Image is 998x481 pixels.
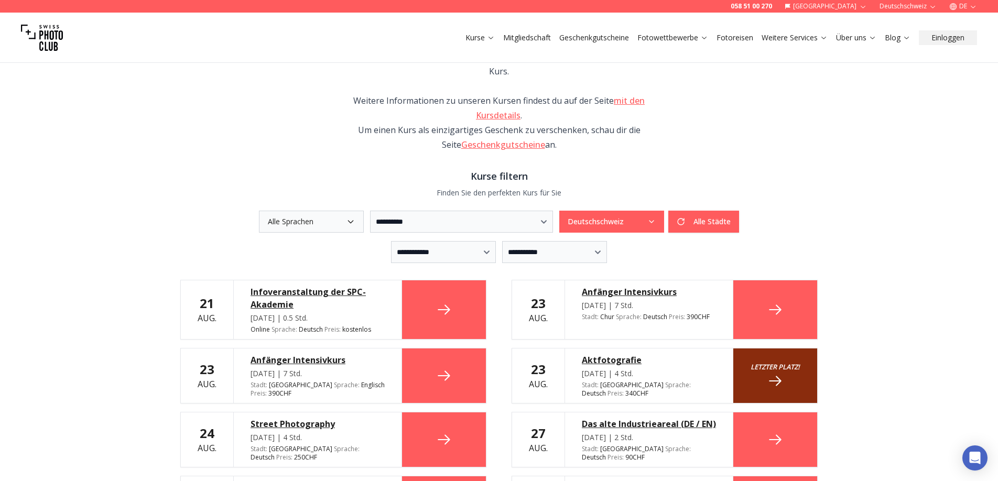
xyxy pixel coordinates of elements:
button: Fotowettbewerbe [633,30,712,45]
span: Preis : [276,453,292,462]
a: Fotoreisen [717,32,753,43]
a: Geschenkgutscheine [461,139,545,150]
a: Aktfotografie [582,354,716,366]
span: Deutsch [299,325,323,334]
div: [DATE] | 7 Std. [582,300,716,311]
span: Stadt : [251,380,267,389]
div: Weitere Informationen zu unseren Kursen findest du auf der Seite . Um einen Kurs als einzigartige... [348,93,650,152]
div: Chur 390 CHF [582,313,716,321]
button: Blog [881,30,915,45]
div: [GEOGRAPHIC_DATA] 390 CHF [251,381,385,398]
b: 23 [200,360,214,378]
span: Stadt : [582,380,599,389]
span: Englisch [361,381,385,389]
a: Street Photography [251,418,385,430]
span: Preis : [608,389,624,398]
span: Sprache : [334,380,360,389]
h3: Kurse filtern [180,169,818,183]
a: Kurse [465,32,495,43]
span: Sprache : [665,380,691,389]
div: Aug. [529,425,548,454]
button: Weitere Services [757,30,832,45]
a: Geschenkgutscheine [559,32,629,43]
a: Das alte Industrieareal (DE / EN) [582,418,716,430]
div: [GEOGRAPHIC_DATA] 340 CHF [582,381,716,398]
a: Fotowettbewerbe [637,32,708,43]
a: 058 51 00 270 [731,2,772,10]
div: [DATE] | 0.5 Std. [251,313,385,323]
a: Weitere Services [762,32,828,43]
div: Online kostenlos [251,325,385,334]
span: Sprache : [616,312,642,321]
div: Aug. [198,295,216,324]
img: Swiss photo club [21,17,63,59]
button: Über uns [832,30,881,45]
div: Aug. [529,295,548,324]
div: Aug. [198,425,216,454]
span: Sprache : [334,444,360,453]
b: 27 [531,424,546,442]
div: [GEOGRAPHIC_DATA] 250 CHF [251,445,385,462]
div: Open Intercom Messenger [962,445,988,471]
a: Blog [885,32,910,43]
small: Letzter platz! [751,362,800,372]
span: Deutsch [643,313,667,321]
span: Deutsch [582,389,606,398]
span: Stadt : [582,444,599,453]
div: [DATE] | 4 Std. [582,368,716,379]
div: [GEOGRAPHIC_DATA] 90 CHF [582,445,716,462]
button: Mitgliedschaft [499,30,555,45]
b: 23 [531,360,546,378]
a: Infoveranstaltung der SPC-Akademie [251,286,385,311]
button: Kurse [461,30,499,45]
a: Letzter platz! [733,348,817,403]
span: Preis : [251,389,267,398]
p: Finden Sie den perfekten Kurs für Sie [180,188,818,198]
a: Über uns [836,32,876,43]
span: Sprache : [665,444,691,453]
span: Preis : [669,312,685,321]
b: 21 [200,294,214,312]
span: Sprache : [272,325,297,334]
div: Aug. [529,361,548,390]
button: Alle Sprachen [259,211,364,233]
div: [DATE] | 2 Std. [582,432,716,443]
span: Stadt : [582,312,599,321]
button: Einloggen [919,30,977,45]
div: [DATE] | 7 Std. [251,368,385,379]
div: [DATE] | 4 Std. [251,432,385,443]
div: Aug. [198,361,216,390]
a: Anfänger Intensivkurs [251,354,385,366]
span: Preis : [608,453,624,462]
a: Anfänger Intensivkurs [582,286,716,298]
span: Stadt : [251,444,267,453]
button: Alle Städte [668,211,739,233]
a: Mitgliedschaft [503,32,551,43]
span: Deutsch [582,453,606,462]
b: 23 [531,294,546,312]
span: Preis : [324,325,341,334]
button: Fotoreisen [712,30,757,45]
b: 24 [200,424,214,442]
span: Deutsch [251,453,275,462]
button: Deutschschweiz [559,211,664,233]
button: Geschenkgutscheine [555,30,633,45]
